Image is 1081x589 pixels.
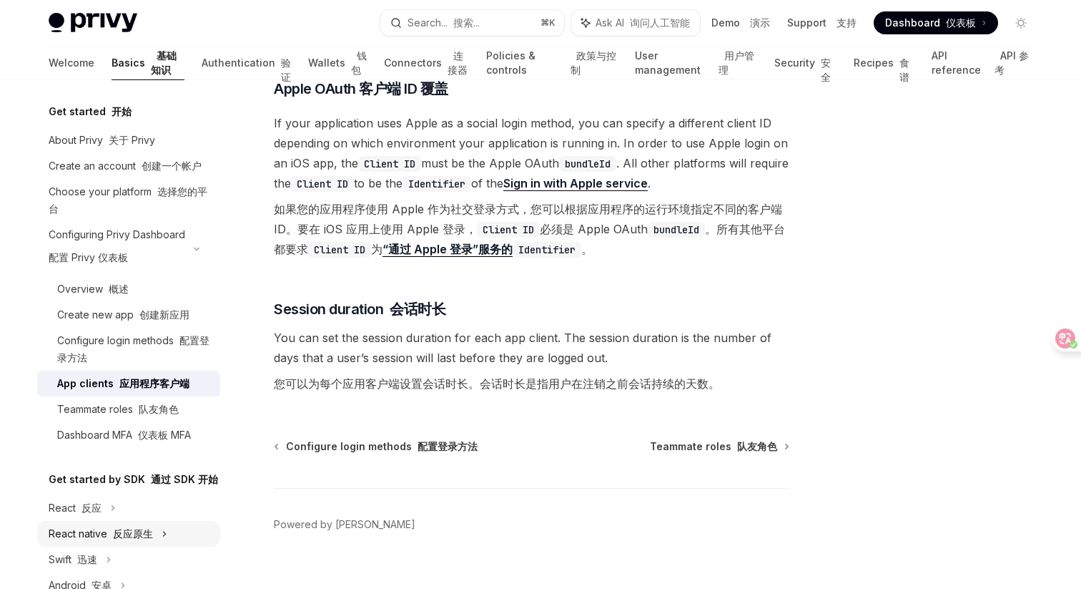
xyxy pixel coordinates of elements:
a: Powered by [PERSON_NAME] [274,517,415,532]
a: Overview 概述 [37,276,220,302]
img: light logo [49,13,137,33]
code: Client ID [291,176,354,192]
font: 应用程序客户端 [119,377,189,389]
font: 迅速 [77,553,97,565]
div: Choose your platform [49,183,212,218]
code: bundleId [648,222,705,238]
a: Security 安全 [774,46,836,80]
div: Teammate roles [57,401,179,418]
a: Configure login methods 配置登录方法 [37,328,220,371]
a: Authentication 验证 [202,46,292,80]
font: 食谱 [899,57,909,83]
font: 基础知识 [151,49,177,76]
div: React native [49,525,153,542]
a: Teammate roles 队友角色 [650,439,788,454]
a: “通过 Apple 登录”服务的 [382,242,513,257]
div: Create an account [49,157,202,175]
div: Create new app [57,306,189,323]
a: Basics 基础知识 [112,46,184,80]
font: 队友角色 [737,440,777,452]
div: Configure login methods [57,332,212,366]
div: Configuring Privy Dashboard [49,226,185,272]
a: Sign in with Apple service [503,176,648,191]
a: Wallets 钱包 [308,46,367,80]
a: About Privy 关于 Privy [37,127,220,153]
font: 反应原生 [113,527,153,540]
font: 关于 Privy [109,134,155,146]
font: 创建新应用 [139,308,189,321]
font: 配置登录方法 [418,440,478,452]
font: 反应 [82,502,102,514]
span: Dashboard [885,16,976,30]
div: Dashboard MFA [57,427,191,444]
font: 配置 Privy 仪表板 [49,251,128,263]
font: 创建一个帐户 [142,160,202,172]
a: Dashboard 仪表板 [874,11,998,34]
div: Overview [57,281,129,298]
div: About Privy [49,132,155,149]
h5: Get started [49,103,132,120]
font: 用户管理 [719,49,754,76]
font: 询问人工智能 [630,16,690,29]
a: API reference API 参考 [932,46,1032,80]
span: ⌘ K [540,17,556,29]
button: Ask AI 询问人工智能 [571,10,700,36]
font: 搜索... [453,16,480,29]
font: 演示 [750,16,770,29]
font: 钱包 [351,49,367,76]
a: Support 支持 [787,16,857,30]
font: 验证 [281,57,291,83]
div: App clients [57,375,189,392]
font: 会话时长 [390,301,445,318]
font: Apple OAuth 客户端 ID 覆盖 [274,80,448,97]
code: Identifier [403,176,471,192]
a: Dashboard MFA 仪表板 MFA [37,422,220,448]
font: 队友角色 [139,403,179,415]
font: 连接器 [448,49,468,76]
code: Client ID [358,156,421,172]
span: Configure login methods [286,439,478,454]
font: 仪表板 MFA [138,429,191,441]
code: Client ID [308,242,371,258]
font: 仪表板 [946,16,976,29]
a: Demo 演示 [711,16,770,30]
font: 政策与控制 [571,49,616,76]
code: Client ID [477,222,540,238]
code: bundleId [559,156,616,172]
span: Ask AI [596,16,690,30]
a: Create new app 创建新应用 [37,302,220,328]
div: Swift [49,551,97,568]
font: 安全 [821,57,831,83]
font: 开始 [112,105,132,117]
a: Create an account 创建一个帐户 [37,153,220,179]
code: Identifier [513,242,581,258]
a: Policies & controls 政策与控制 [486,46,618,80]
h5: Get started by SDK [49,471,218,488]
button: Toggle dark mode [1010,11,1032,34]
span: Teammate roles [650,439,777,454]
span: If your application uses Apple as a social login method, you can specify a different client ID de... [274,113,789,265]
span: You can set the session duration for each app client. The session duration is the number of days ... [274,328,789,399]
font: 概述 [109,283,129,295]
font: 如果您的应用程序使用 Apple 作为社交登录方式，您可以根据应用程序的运行环境指定不同的客户端 ID。要在 iOS 应用上使用 Apple 登录， 必须是 Apple OAuth 。所有其他平... [274,202,785,256]
font: 您可以为每个应用客户端设置会话时长。会话时长是指用户在注销之前会话持续的天数。 [274,376,720,391]
a: Teammate roles 队友角色 [37,396,220,422]
font: API 参考 [994,49,1029,76]
a: Configure login methods 配置登录方法 [275,439,478,454]
a: Connectors 连接器 [384,46,469,80]
font: 通过 SDK 开始 [151,473,218,485]
div: React [49,500,102,517]
button: Search... 搜索...⌘K [380,10,565,36]
a: User management 用户管理 [635,46,757,80]
a: Choose your platform 选择您的平台 [37,179,220,222]
font: 支持 [836,16,857,29]
span: Session duration [274,299,445,319]
a: Recipes 食谱 [854,46,914,80]
a: App clients 应用程序客户端 [37,371,220,396]
div: Search... [408,14,480,31]
a: Welcome [49,46,94,80]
